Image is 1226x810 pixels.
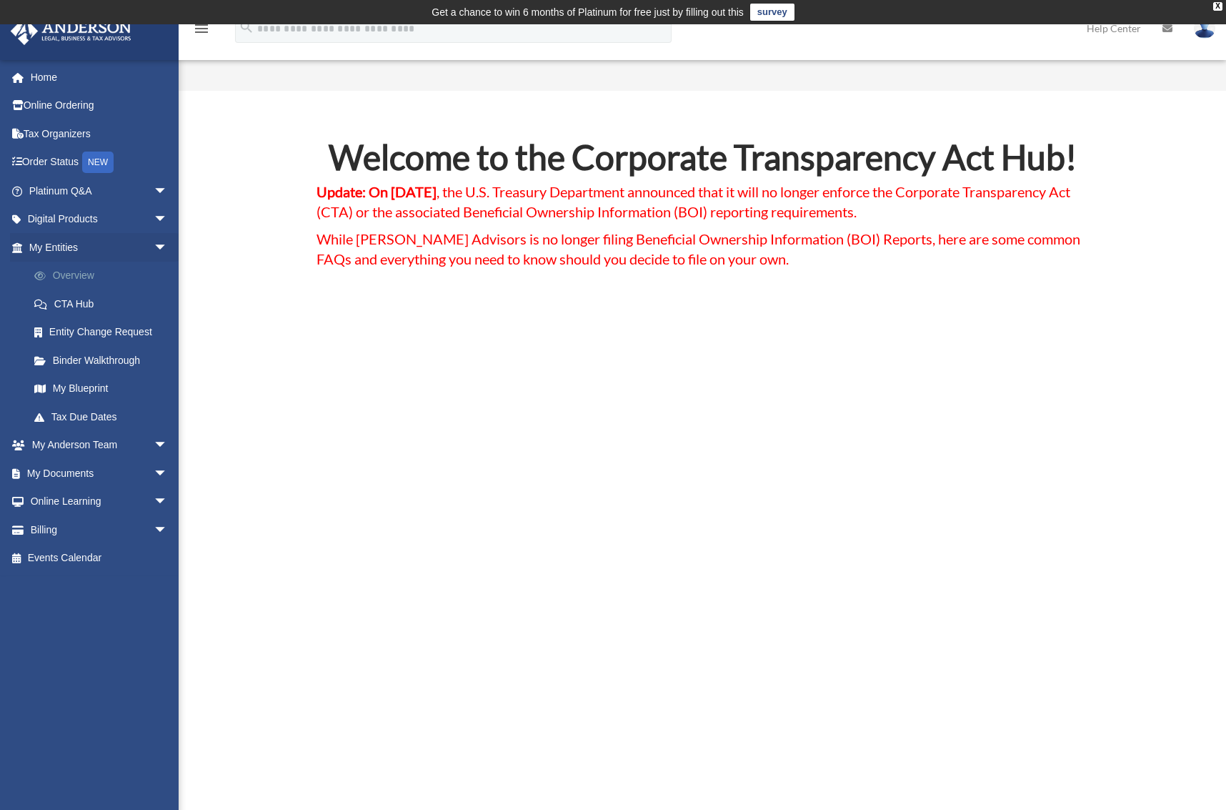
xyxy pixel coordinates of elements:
a: Digital Productsarrow_drop_down [10,205,189,234]
i: menu [193,20,210,37]
a: Entity Change Request [20,318,189,347]
i: search [239,19,254,35]
a: CTA Hub [20,290,182,318]
a: My Entitiesarrow_drop_down [10,233,189,262]
div: NEW [82,152,114,173]
a: Online Learningarrow_drop_down [10,488,189,516]
a: My Blueprint [20,375,189,403]
a: My Documentsarrow_drop_down [10,459,189,488]
a: Overview [20,262,189,290]
span: While [PERSON_NAME] Advisors is no longer filing Beneficial Ownership Information (BOI) Reports, ... [317,230,1080,267]
span: arrow_drop_down [154,177,182,206]
a: Binder Walkthrough [20,346,189,375]
a: survey [750,4,794,21]
span: arrow_drop_down [154,488,182,517]
span: arrow_drop_down [154,515,182,545]
a: Order StatusNEW [10,148,189,177]
a: Online Ordering [10,92,189,120]
a: Tax Organizers [10,119,189,148]
div: close [1213,2,1222,11]
span: , the U.S. Treasury Department announced that it will no longer enforce the Corporate Transparenc... [317,183,1070,220]
img: User Pic [1194,18,1215,39]
img: Anderson Advisors Platinum Portal [6,17,136,45]
a: Platinum Q&Aarrow_drop_down [10,177,189,205]
span: arrow_drop_down [154,459,182,488]
a: My Anderson Teamarrow_drop_down [10,431,189,460]
iframe: Corporate Transparency Act Shocker: Treasury Announces Major Updates! [394,297,1011,645]
span: arrow_drop_down [154,233,182,262]
a: menu [193,25,210,37]
h2: Welcome to the Corporate Transparency Act Hub! [317,140,1088,182]
a: Billingarrow_drop_down [10,515,189,544]
strong: Update: On [DATE] [317,183,437,200]
a: Tax Due Dates [20,402,189,431]
a: Home [10,63,189,92]
a: Events Calendar [10,544,189,573]
span: arrow_drop_down [154,205,182,234]
span: arrow_drop_down [154,431,182,460]
div: Get a chance to win 6 months of Platinum for free just by filling out this [432,4,744,21]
